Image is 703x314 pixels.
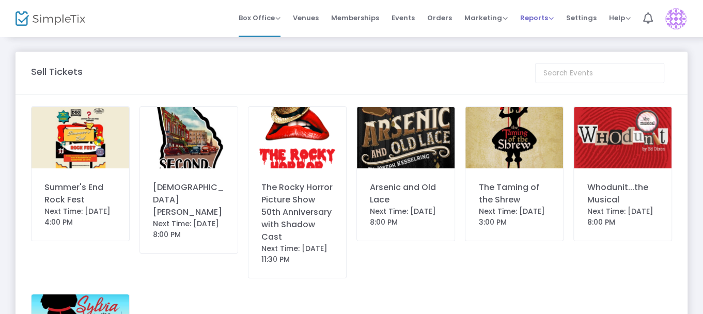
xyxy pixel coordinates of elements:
m-panel-title: Sell Tickets [31,65,83,78]
div: Next Time: [DATE] 11:30 PM [261,243,333,265]
div: The Taming of the Shrew [478,181,550,206]
div: Summer's End Rock Fest [44,181,116,206]
span: Help [609,13,631,23]
div: Next Time: [DATE] 3:00 PM [478,206,550,228]
div: Next Time: [DATE] 8:00 PM [587,206,659,228]
img: RedYellowIllustrationAestheticEventMusicBanner750x472pxcopy.jpg [32,107,129,168]
span: Memberships [331,5,379,31]
span: Box Office [239,13,280,23]
img: DoalyRHPC50-TTFinalTransparent.png [248,107,346,168]
span: Reports [520,13,554,23]
img: PPArsenicandOldLaceLogo.jpg [357,107,455,168]
span: Orders [427,5,452,31]
span: Events [392,5,415,31]
img: 638839013524488879PPSecondSamuelLogo.jpg [140,107,238,168]
div: Arsenic and Old Lace [370,181,442,206]
span: Marketing [464,13,508,23]
div: Whodunit...the Musical [587,181,659,206]
img: PPTamingoftheShrewLogo.jpg [465,107,563,168]
div: Next Time: [DATE] 4:00 PM [44,206,116,228]
div: Next Time: [DATE] 8:00 PM [153,218,225,240]
img: PPWhodunitMusicalLogo.jpg [574,107,671,168]
div: The Rocky Horror Picture Show 50th Anniversary with Shadow Cast [261,181,333,243]
span: Settings [566,5,597,31]
div: Next Time: [DATE] 8:00 PM [370,206,442,228]
div: [DEMOGRAPHIC_DATA][PERSON_NAME] [153,181,225,218]
input: Search Events [535,63,664,83]
span: Venues [293,5,319,31]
